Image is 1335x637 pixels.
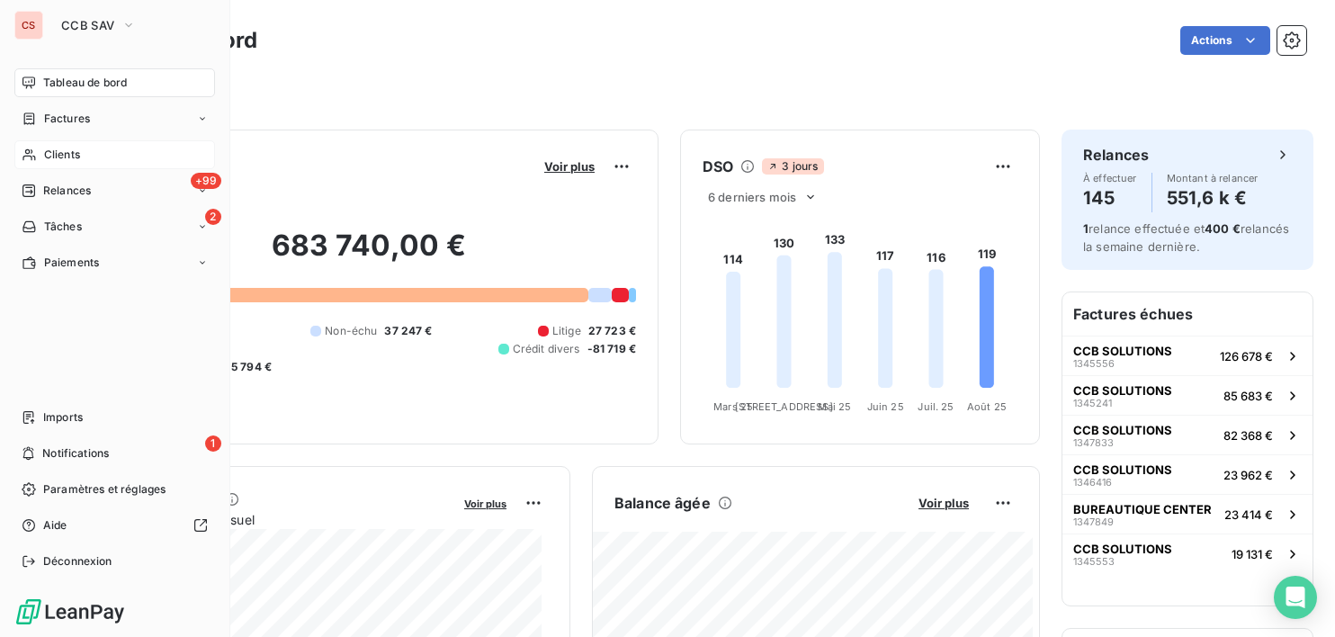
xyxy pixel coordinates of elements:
[708,190,796,204] span: 6 derniers mois
[43,75,127,91] span: Tableau de bord
[918,496,969,510] span: Voir plus
[1062,415,1313,454] button: CCB SOLUTIONS134783382 368 €
[1274,576,1317,619] div: Open Intercom Messenger
[614,492,711,514] h6: Balance âgée
[539,158,600,175] button: Voir plus
[61,18,114,32] span: CCB SAV
[762,158,823,175] span: 3 jours
[1083,221,1089,236] span: 1
[587,341,636,357] span: -81 719 €
[44,255,99,271] span: Paiements
[1073,502,1212,516] span: BUREAUTIQUE CENTER
[1232,547,1273,561] span: 19 131 €
[1073,358,1115,369] span: 1345556
[43,553,112,570] span: Déconnexion
[205,435,221,452] span: 1
[1062,292,1313,336] h6: Factures échues
[14,11,43,40] div: CS
[14,403,215,432] a: Imports
[226,359,272,375] span: -5 794 €
[14,212,215,241] a: 2Tâches
[102,228,636,282] h2: 683 740,00 €
[191,173,221,189] span: +99
[1083,184,1137,212] h4: 145
[1062,534,1313,573] button: CCB SOLUTIONS134555319 131 €
[1083,221,1289,254] span: relance effectuée et relancés la semaine dernière.
[918,400,954,413] tspan: Juil. 25
[14,68,215,97] a: Tableau de bord
[1062,375,1313,415] button: CCB SOLUTIONS134524185 683 €
[1073,462,1172,477] span: CCB SOLUTIONS
[1062,454,1313,494] button: CCB SOLUTIONS134641623 962 €
[14,176,215,205] a: +99Relances
[1073,344,1172,358] span: CCB SOLUTIONS
[1073,556,1115,567] span: 1345553
[14,248,215,277] a: Paiements
[967,400,1007,413] tspan: Août 25
[588,323,636,339] span: 27 723 €
[384,323,432,339] span: 37 247 €
[44,111,90,127] span: Factures
[43,517,67,534] span: Aide
[43,183,91,199] span: Relances
[1073,398,1112,408] span: 1345241
[867,400,904,413] tspan: Juin 25
[713,400,753,413] tspan: Mars 25
[913,495,974,511] button: Voir plus
[1083,173,1137,184] span: À effectuer
[325,323,377,339] span: Non-échu
[1073,383,1172,398] span: CCB SOLUTIONS
[44,147,80,163] span: Clients
[1167,173,1259,184] span: Montant à relancer
[1180,26,1270,55] button: Actions
[14,597,126,626] img: Logo LeanPay
[459,495,512,511] button: Voir plus
[14,104,215,133] a: Factures
[14,140,215,169] a: Clients
[1073,477,1112,488] span: 1346416
[544,159,595,174] span: Voir plus
[1062,494,1313,534] button: BUREAUTIQUE CENTER134784923 414 €
[1224,507,1273,522] span: 23 414 €
[1073,542,1172,556] span: CCB SOLUTIONS
[43,481,166,498] span: Paramètres et réglages
[1073,423,1172,437] span: CCB SOLUTIONS
[464,498,506,510] span: Voir plus
[205,209,221,225] span: 2
[818,400,851,413] tspan: Mai 25
[43,409,83,426] span: Imports
[44,219,82,235] span: Tâches
[14,511,215,540] a: Aide
[42,445,109,462] span: Notifications
[1220,349,1273,363] span: 126 678 €
[1223,428,1273,443] span: 82 368 €
[14,475,215,504] a: Paramètres et réglages
[1205,221,1241,236] span: 400 €
[703,156,733,177] h6: DSO
[552,323,581,339] span: Litige
[1167,184,1259,212] h4: 551,6 k €
[1223,389,1273,403] span: 85 683 €
[102,510,452,529] span: Chiffre d'affaires mensuel
[1083,144,1149,166] h6: Relances
[1073,437,1114,448] span: 1347833
[1223,468,1273,482] span: 23 962 €
[1062,336,1313,375] button: CCB SOLUTIONS1345556126 678 €
[735,400,832,413] tspan: [STREET_ADDRESS]
[1073,516,1114,527] span: 1347849
[513,341,580,357] span: Crédit divers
